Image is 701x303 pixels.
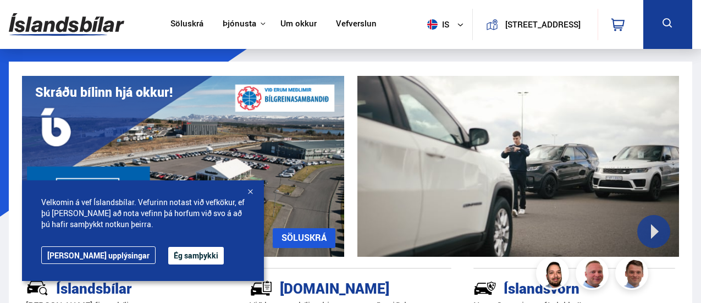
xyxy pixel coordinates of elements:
div: Íslandsbílar [26,278,189,297]
a: Söluskrá [170,19,203,30]
a: [STREET_ADDRESS] [479,9,591,40]
img: nhp88E3Fdnt1Opn2.png [538,258,571,291]
button: [STREET_ADDRESS] [503,20,583,29]
button: is [423,8,472,41]
span: is [423,19,450,30]
a: Um okkur [280,19,317,30]
a: [PERSON_NAME] upplýsingar [41,246,156,264]
img: eKx6w-_Home_640_.png [22,76,344,257]
img: tr5P-W3DuiFaO7aO.svg [250,277,273,300]
img: G0Ugv5HjCgRt.svg [9,7,124,42]
div: [DOMAIN_NAME] [250,278,412,297]
div: Íslandsvörn [473,278,636,297]
span: Velkomin á vef Íslandsbílar. Vefurinn notast við vefkökur, ef þú [PERSON_NAME] að nota vefinn þá ... [41,197,245,230]
button: Ég samþykki [168,247,224,265]
h1: Skráðu bílinn hjá okkur! [35,85,173,100]
img: svg+xml;base64,PHN2ZyB4bWxucz0iaHR0cDovL3d3dy53My5vcmcvMjAwMC9zdmciIHdpZHRoPSI1MTIiIGhlaWdodD0iNT... [427,19,438,30]
img: siFngHWaQ9KaOqBr.png [577,258,610,291]
img: JRvxyua_JYH6wB4c.svg [26,277,49,300]
a: SÖLUSKRÁ [273,228,335,248]
button: Þjónusta [223,19,256,29]
img: FbJEzSuNWCJXmdc-.webp [617,258,650,291]
img: -Svtn6bYgwAsiwNX.svg [473,277,496,300]
a: Vefverslun [336,19,377,30]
